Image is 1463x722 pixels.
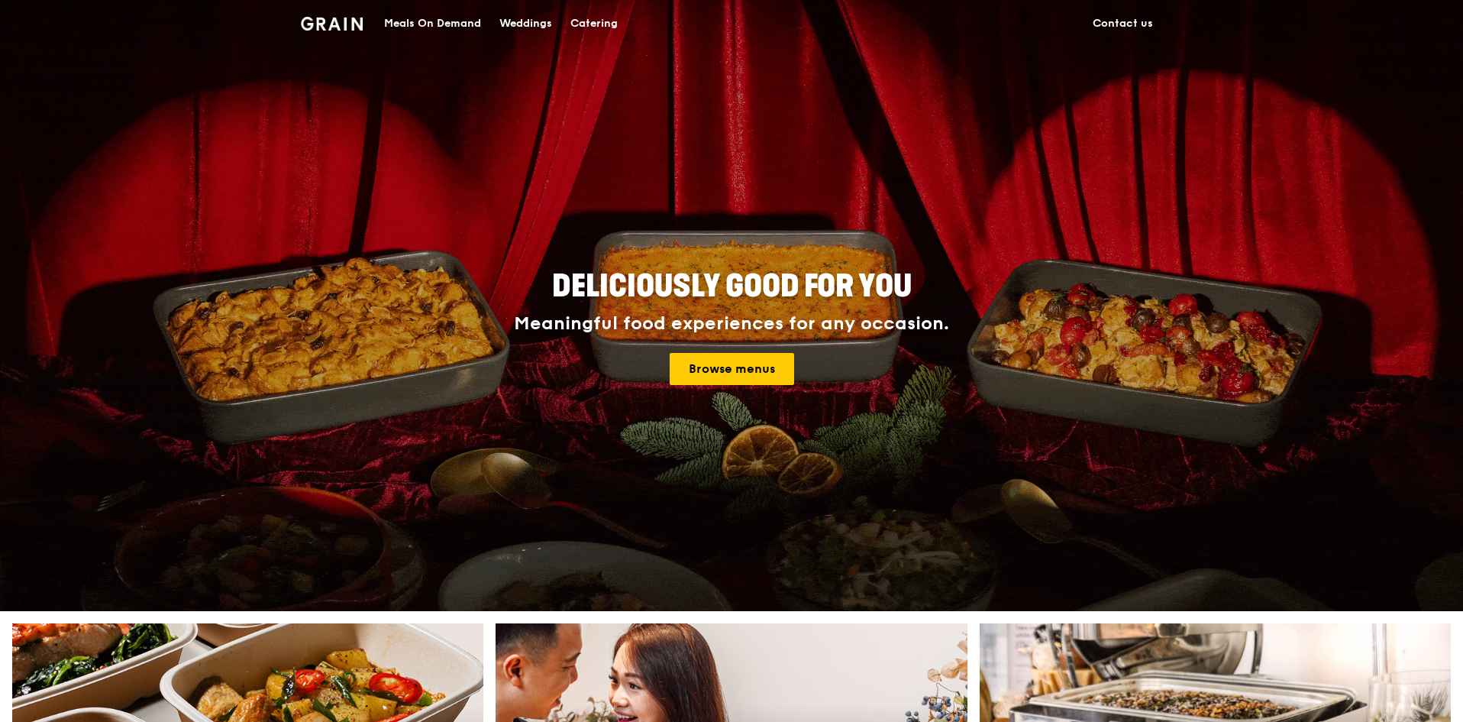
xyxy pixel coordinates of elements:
[552,268,912,305] span: Deliciously good for you
[384,1,481,47] div: Meals On Demand
[570,1,618,47] div: Catering
[457,313,1006,335] div: Meaningful food experiences for any occasion.
[301,17,363,31] img: Grain
[1084,1,1162,47] a: Contact us
[561,1,627,47] a: Catering
[499,1,552,47] div: Weddings
[490,1,561,47] a: Weddings
[670,353,794,385] a: Browse menus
